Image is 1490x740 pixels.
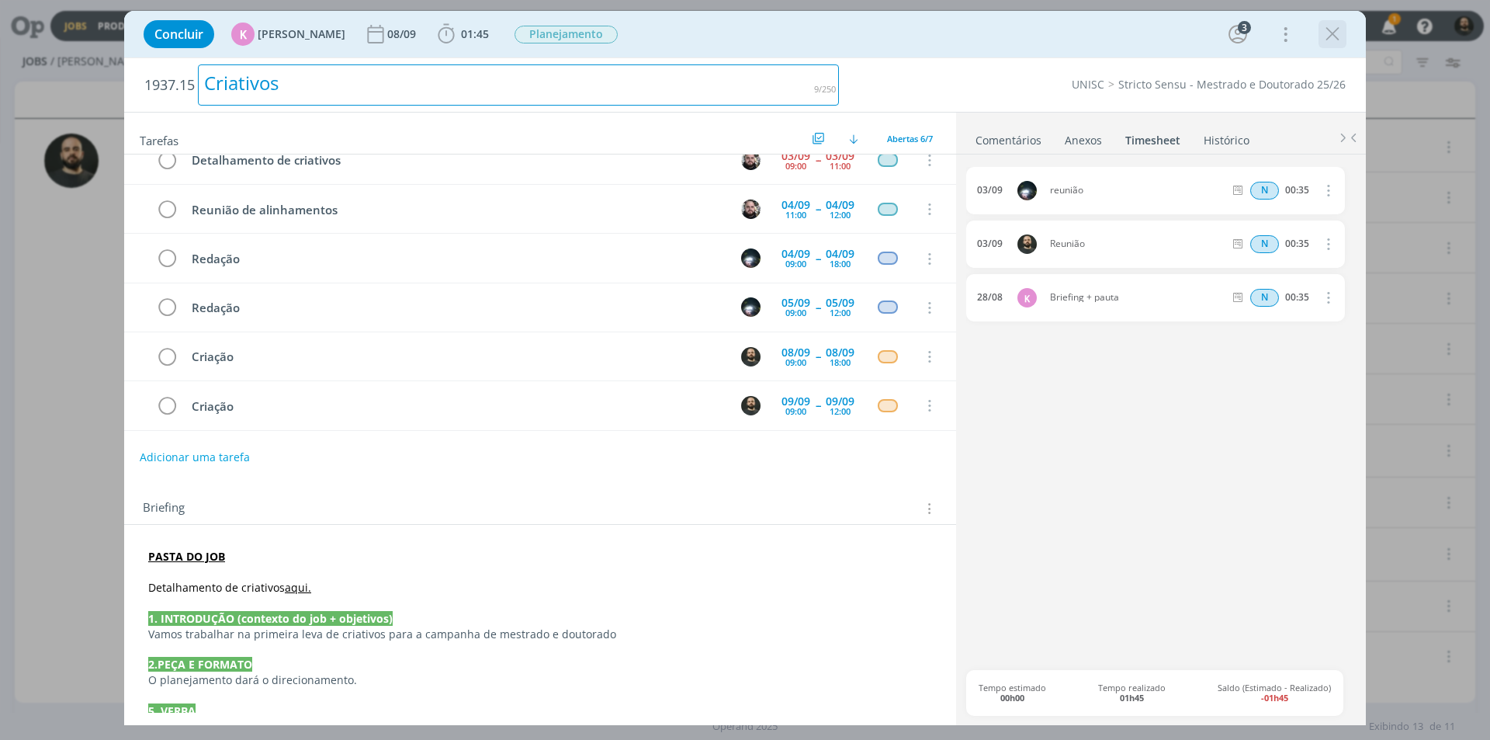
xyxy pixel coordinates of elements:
span: [PERSON_NAME] [258,29,345,40]
span: Concluir [154,28,203,40]
img: P [741,396,761,415]
b: 00h00 [1000,692,1024,704]
div: Horas normais [1250,182,1279,200]
div: Redação [185,298,726,318]
div: Anexos [1065,133,1102,148]
div: 00:35 [1285,238,1309,249]
button: 3 [1225,22,1250,47]
div: 12:00 [830,308,851,317]
span: -- [816,400,820,411]
img: G [741,248,761,268]
p: O planejamento dará o direcionamento. [148,672,932,688]
div: Criação [185,347,726,367]
div: Reunião de alinhamentos [185,200,726,220]
div: 03/09 [781,151,810,162]
button: G [739,197,762,221]
button: P [739,394,762,417]
img: P [1017,235,1037,254]
a: Histórico [1203,126,1250,148]
div: Redação [185,249,726,269]
b: -01h45 [1261,692,1288,704]
span: 01:45 [461,26,489,41]
strong: 1. INTRODUÇÃO (contexto do job + objetivos) [148,611,393,626]
div: 04/09 [781,248,810,259]
a: Timesheet [1124,126,1181,148]
div: 00:35 [1285,185,1309,196]
span: N [1250,235,1279,253]
div: 3 [1238,21,1251,34]
strong: 2.PEÇA E FORMATO [148,657,252,672]
div: 12:00 [830,407,851,415]
div: Horas normais [1250,289,1279,307]
div: 09:00 [785,162,806,170]
button: Planejamento [514,25,619,44]
span: -- [816,253,820,264]
div: 08/09 [387,29,419,40]
div: dialog [124,11,1366,725]
div: 18:00 [830,259,851,268]
button: Adicionar uma tarefa [139,443,251,471]
button: K[PERSON_NAME] [231,23,345,46]
div: 04/09 [826,200,854,210]
button: 01:45 [434,22,493,47]
img: G [741,200,761,219]
div: 08/09 [826,347,854,358]
span: Reunião [1044,239,1229,248]
span: Tempo estimado [979,683,1046,703]
span: Detalhamento de criativos [148,580,285,595]
a: Stricto Sensu - Mestrado e Doutorado 25/26 [1118,77,1346,92]
div: 09:00 [785,259,806,268]
img: G [1017,181,1037,200]
div: 12:00 [830,210,851,219]
div: 09/09 [826,396,854,407]
span: -- [816,351,820,362]
button: P [739,345,762,368]
span: Tarefas [140,130,178,148]
strong: 5. VERBA [148,704,196,718]
span: reunião [1044,186,1229,195]
div: 00:35 [1285,292,1309,303]
div: 11:00 [830,162,851,170]
span: Briefing [143,499,185,519]
div: 08/09 [781,347,810,358]
span: N [1250,182,1279,200]
button: G [739,148,762,172]
a: PASTA DO JOB [148,549,225,564]
div: 03/09 [977,185,1003,196]
span: Saldo (Estimado - Realizado) [1218,683,1331,703]
span: -- [816,203,820,214]
div: 05/09 [826,297,854,308]
span: 1937.15 [144,77,195,94]
div: Detalhamento de criativos [185,151,726,170]
div: 04/09 [781,200,810,210]
div: 09:00 [785,358,806,367]
div: Criativos [198,64,839,106]
span: Tempo realizado [1098,683,1166,703]
button: G [739,296,762,319]
div: 28/08 [977,292,1003,303]
a: Comentários [975,126,1042,148]
button: G [739,247,762,270]
div: K [1017,288,1037,307]
a: UNISC [1072,77,1104,92]
span: -- [816,155,820,165]
div: 09:00 [785,308,806,317]
a: aqui. [285,580,311,595]
img: G [741,297,761,317]
div: 11:00 [785,210,806,219]
p: Vamos trabalhar na primeira leva de criativos para a campanha de mestrado e doutorado [148,627,932,642]
div: 03/09 [977,238,1003,249]
div: Criação [185,397,726,416]
div: 18:00 [830,358,851,367]
span: N [1250,289,1279,307]
div: Horas normais [1250,235,1279,253]
img: arrow-down.svg [849,134,858,144]
div: 04/09 [826,248,854,259]
span: Planejamento [515,26,618,43]
img: G [741,151,761,170]
div: 09:00 [785,407,806,415]
b: 01h45 [1120,692,1144,704]
button: Concluir [144,20,214,48]
div: 09/09 [781,396,810,407]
